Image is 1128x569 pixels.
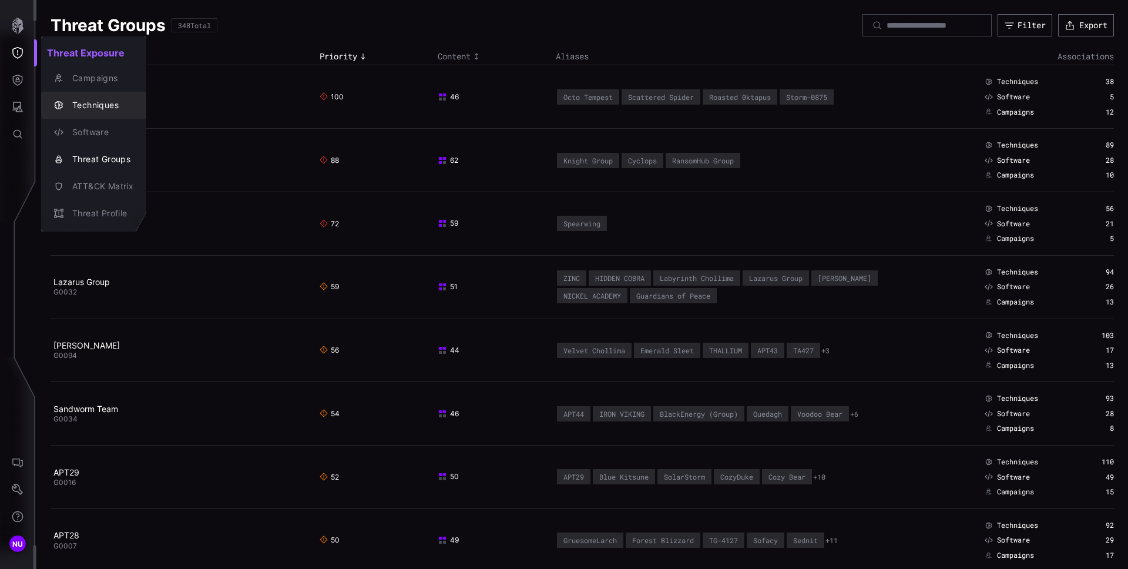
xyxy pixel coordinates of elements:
[66,179,133,194] div: ATT&CK Matrix
[66,152,133,167] div: Threat Groups
[41,65,146,92] button: Campaigns
[41,173,146,200] button: ATT&CK Matrix
[41,41,146,65] h2: Threat Exposure
[66,98,133,113] div: Techniques
[41,119,146,146] button: Software
[41,92,146,119] button: Techniques
[41,146,146,173] button: Threat Groups
[66,71,133,86] div: Campaigns
[66,206,133,221] div: Threat Profile
[66,125,133,140] div: Software
[41,200,146,227] button: Threat Profile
